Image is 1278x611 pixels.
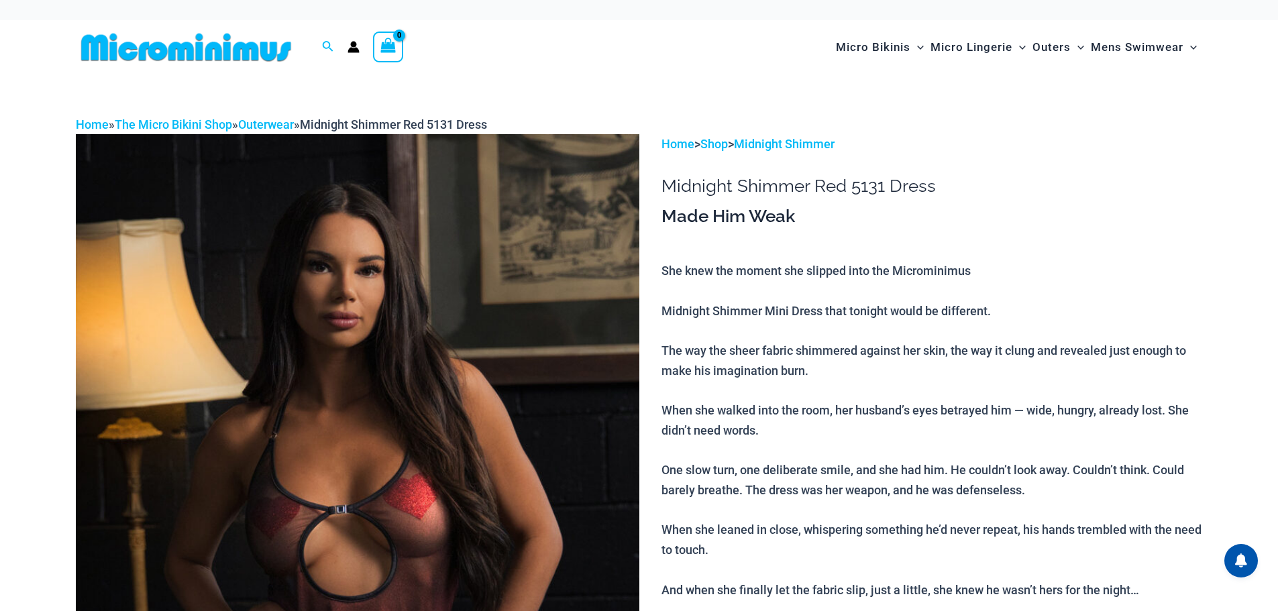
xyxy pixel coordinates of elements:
a: Search icon link [322,39,334,56]
nav: Site Navigation [831,25,1203,70]
span: Menu Toggle [1071,30,1084,64]
a: Home [661,137,694,151]
span: » » » [76,117,487,131]
a: Shop [700,137,728,151]
a: OutersMenu ToggleMenu Toggle [1029,27,1087,68]
span: Menu Toggle [910,30,924,64]
a: Account icon link [348,41,360,53]
a: Midnight Shimmer [734,137,835,151]
p: > > [661,134,1202,154]
h1: Midnight Shimmer Red 5131 Dress [661,176,1202,197]
a: Home [76,117,109,131]
a: Mens SwimwearMenu ToggleMenu Toggle [1087,27,1200,68]
span: Menu Toggle [1012,30,1026,64]
span: Micro Bikinis [836,30,910,64]
a: The Micro Bikini Shop [115,117,232,131]
img: MM SHOP LOGO FLAT [76,32,297,62]
a: Micro BikinisMenu ToggleMenu Toggle [833,27,927,68]
span: Midnight Shimmer Red 5131 Dress [300,117,487,131]
a: View Shopping Cart, empty [373,32,404,62]
a: Outerwear [238,117,294,131]
span: Micro Lingerie [930,30,1012,64]
a: Micro LingerieMenu ToggleMenu Toggle [927,27,1029,68]
h3: Made Him Weak [661,205,1202,228]
span: Menu Toggle [1183,30,1197,64]
span: Mens Swimwear [1091,30,1183,64]
span: Outers [1032,30,1071,64]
